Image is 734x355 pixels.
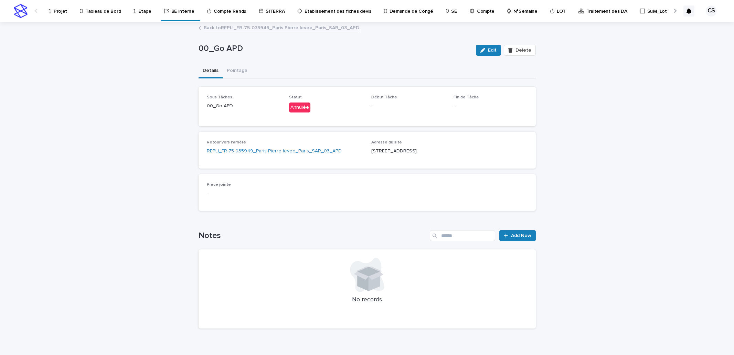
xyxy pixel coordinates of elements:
[430,230,495,241] input: Search
[207,296,528,304] p: No records
[204,23,359,31] a: Back toREPLI_FR-75-035949_Paris Pierre levee_Paris_SAR_03_APD
[207,95,232,99] span: Sous Tâches
[706,6,717,17] div: CS
[207,148,342,155] a: REPLI_FR-75-035949_Paris Pierre levee_Paris_SAR_03_APD
[207,190,528,197] p: -
[289,95,302,99] span: Statut
[515,48,531,53] span: Delete
[207,140,246,144] span: Retour vers l'arrière
[371,140,402,144] span: Adresse du site
[454,103,528,110] p: -
[454,95,479,99] span: Fin de Tâche
[199,44,471,54] p: 00_Go APD
[511,233,531,238] span: Add New
[14,4,28,18] img: stacker-logo-s-only.png
[207,103,281,110] p: 00_Go APD
[504,45,535,56] button: Delete
[488,48,497,53] span: Edit
[476,45,501,56] button: Edit
[207,183,231,187] span: Pièce jointe
[199,64,223,78] button: Details
[371,95,397,99] span: Début Tâche
[199,231,427,241] h1: Notes
[371,103,445,110] p: -
[371,148,528,155] p: [STREET_ADDRESS]
[289,103,310,112] div: Annulée
[499,230,535,241] a: Add New
[223,64,252,78] button: Pointage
